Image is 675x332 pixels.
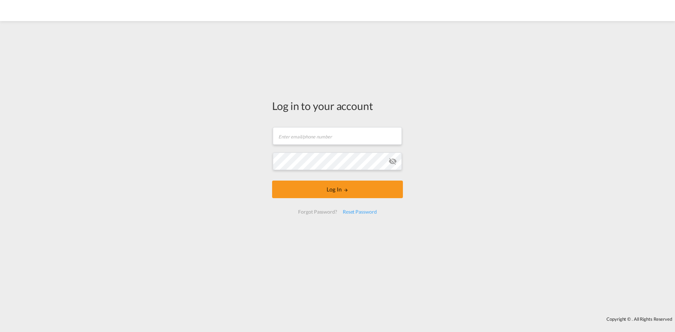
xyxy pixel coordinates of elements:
div: Reset Password [340,206,380,218]
input: Enter email/phone number [273,127,402,145]
button: LOGIN [272,181,403,198]
div: Forgot Password? [295,206,340,218]
md-icon: icon-eye-off [388,157,397,165]
div: Log in to your account [272,98,403,113]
